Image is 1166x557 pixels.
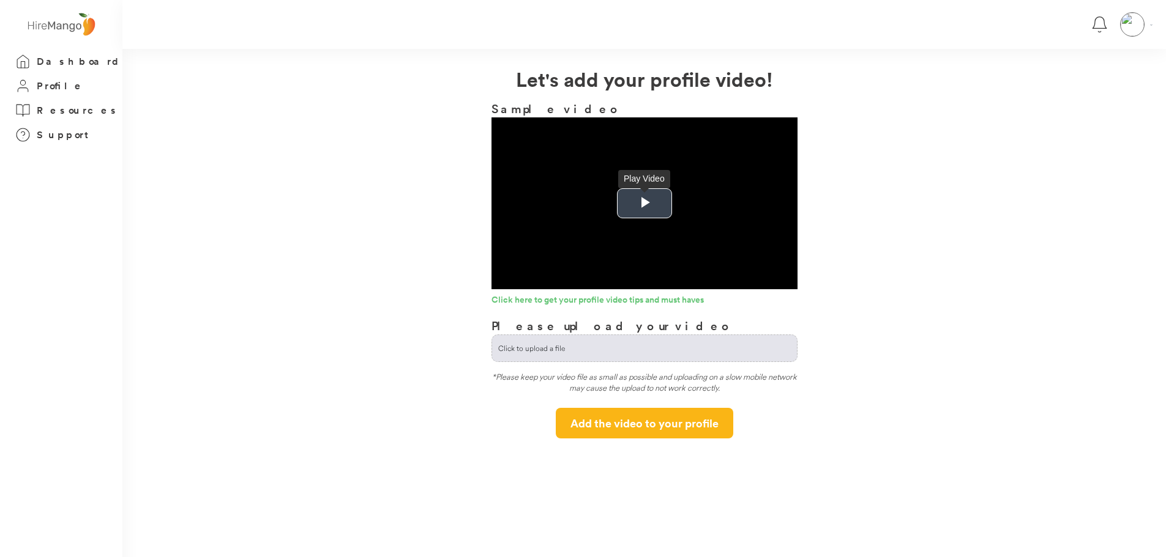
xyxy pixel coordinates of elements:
h3: Please upload your video [491,317,733,334]
a: Click here to get your profile video tips and must haves [491,295,798,308]
div: *Please keep your video file as small as possible and uploading on a slow mobile network may caus... [491,371,798,399]
img: 1549210682869 [1121,13,1144,36]
h3: Profile [37,78,84,94]
h2: Let's add your profile video! [122,64,1166,94]
h3: Dashboard [37,54,122,69]
img: Vector [1150,24,1153,26]
h3: Resources [37,103,119,118]
div: Video Player [491,117,798,289]
button: Add the video to your profile [556,408,733,438]
h3: Support [37,127,94,142]
img: logo%20-%20hiremango%20gray.png [24,10,99,39]
h3: Sample video [491,100,798,117]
